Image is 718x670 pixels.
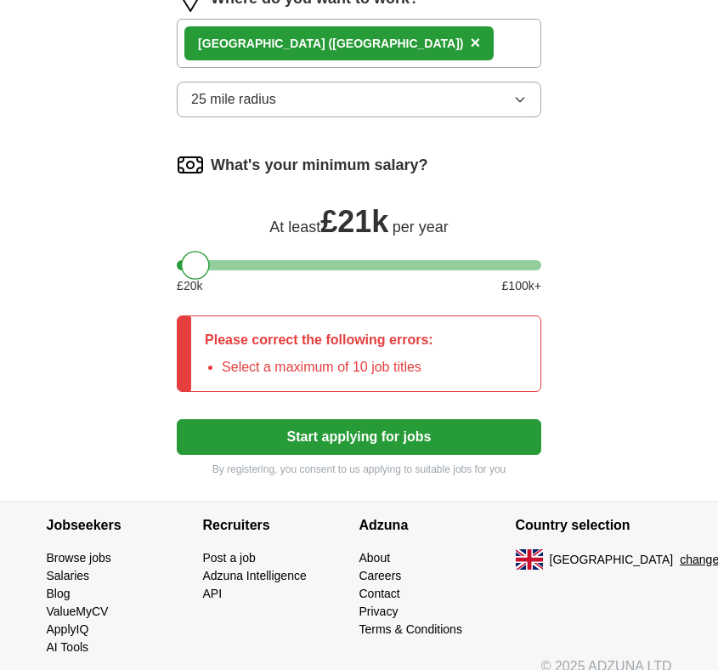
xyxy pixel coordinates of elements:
button: 25 mile radius [177,82,541,117]
a: Contact [359,587,400,600]
span: £ 100 k+ [502,277,541,295]
a: AI Tools [47,640,89,654]
span: At least [269,219,320,236]
a: Adzuna Intelligence [203,569,307,582]
a: API [203,587,223,600]
img: UK flag [516,549,543,570]
span: per year [393,219,449,236]
h4: Country selection [516,502,672,549]
li: Select a maximum of 10 job titles [222,357,433,378]
a: Terms & Conditions [359,622,462,636]
a: ApplyIQ [47,622,89,636]
span: £ 21k [320,204,388,239]
strong: [GEOGRAPHIC_DATA] [198,37,325,50]
img: salary.png [177,151,204,179]
a: Salaries [47,569,90,582]
button: × [471,31,481,56]
span: £ 20 k [177,277,202,295]
a: Browse jobs [47,551,111,565]
span: ([GEOGRAPHIC_DATA]) [329,37,464,50]
a: About [359,551,391,565]
span: [GEOGRAPHIC_DATA] [550,551,674,569]
p: By registering, you consent to us applying to suitable jobs for you [177,462,541,477]
label: What's your minimum salary? [211,154,427,177]
a: Post a job [203,551,256,565]
a: Careers [359,569,402,582]
p: Please correct the following errors: [205,330,433,350]
a: Privacy [359,605,399,618]
span: 25 mile radius [191,89,276,110]
a: Blog [47,587,71,600]
span: × [471,33,481,52]
a: ValueMyCV [47,605,109,618]
button: Start applying for jobs [177,419,541,455]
